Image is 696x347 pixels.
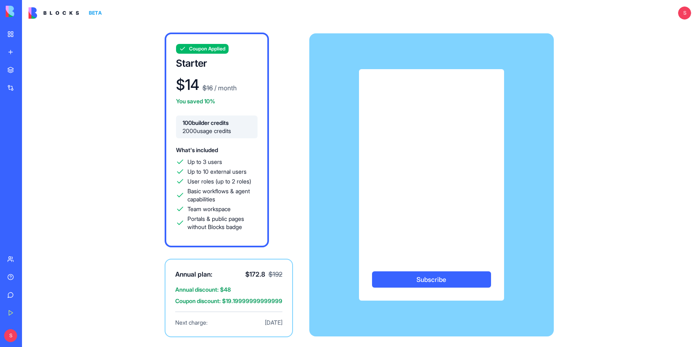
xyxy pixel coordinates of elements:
[29,7,105,19] a: BETA
[187,205,231,213] span: Team workspace
[183,119,251,127] span: 100 builder credits
[265,319,282,327] span: [DATE]
[176,98,215,105] span: You saved 10%
[678,7,691,20] span: S
[29,7,79,19] img: logo
[187,177,251,186] span: User roles (up to 2 roles)
[183,127,251,135] span: 2000 usage credits
[175,297,282,305] span: Coupon discount: $ 19.19999999999999
[187,168,247,176] span: Up to 10 external users
[203,83,213,93] p: $ 16
[86,7,105,19] div: BETA
[370,81,493,260] iframe: Secure payment input frame
[187,158,222,166] span: Up to 3 users
[187,187,258,203] span: Basic workflows & agent capabilities
[176,57,258,70] h3: Starter
[187,215,258,231] span: Portals & public pages without Blocks badge
[176,76,199,93] h1: $ 14
[4,329,17,342] span: S
[269,269,282,279] p: $ 192
[175,269,212,279] span: Annual plan:
[372,271,491,288] button: Subscribe
[175,319,207,327] span: Next charge:
[213,83,237,93] p: / month
[6,6,56,17] img: logo
[245,269,265,279] span: $ 172.8
[176,146,218,153] span: What's included
[175,286,282,294] span: Annual discount: $ 48
[189,46,225,52] span: Coupon Applied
